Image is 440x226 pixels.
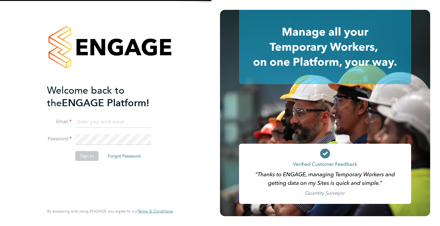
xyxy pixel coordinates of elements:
[47,119,72,125] label: Email
[75,151,99,161] button: Sign In
[103,151,146,161] button: Forgot Password
[138,208,173,214] span: Terms & Conditions
[138,209,173,214] a: Terms & Conditions
[47,84,167,109] h2: ENGAGE Platform!
[75,117,151,128] input: Enter your work email...
[47,208,173,214] span: By accessing and using ENGAGE you agree to our
[47,136,72,142] label: Password
[47,84,124,109] span: Welcome back to the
